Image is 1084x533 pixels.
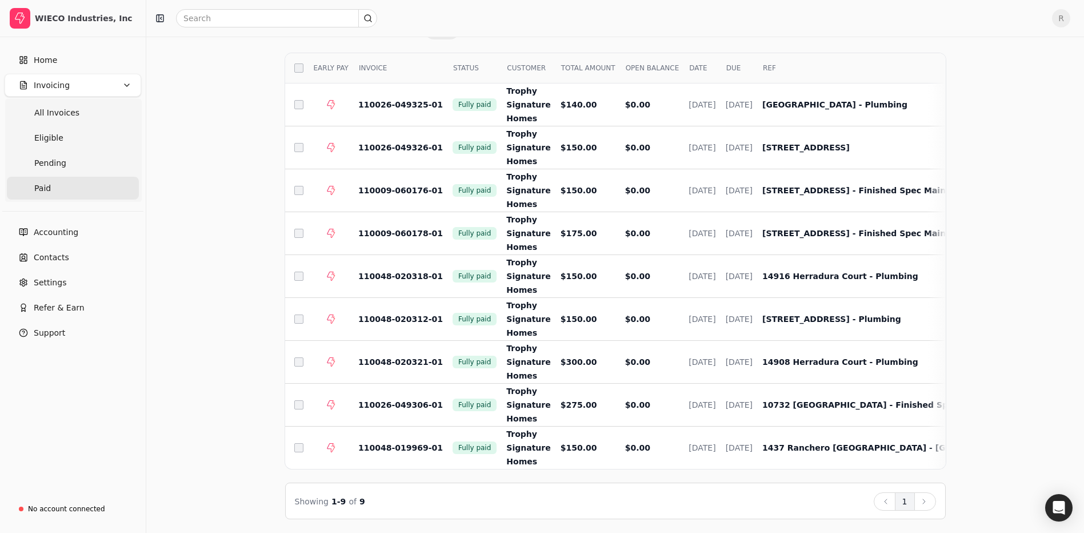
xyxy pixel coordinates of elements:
[506,301,550,337] span: Trophy Signature Homes
[689,400,715,409] span: [DATE]
[7,177,139,200] a: Paid
[689,143,715,152] span: [DATE]
[726,400,753,409] span: [DATE]
[726,229,753,238] span: [DATE]
[458,228,491,238] span: Fully paid
[358,100,443,109] span: 110026-049325-01
[34,252,69,264] span: Contacts
[895,492,915,511] button: 1
[359,63,387,73] span: INVOICE
[726,272,753,281] span: [DATE]
[5,74,141,97] button: Invoicing
[34,277,66,289] span: Settings
[561,272,597,281] span: $150.00
[458,185,491,196] span: Fully paid
[506,172,550,209] span: Trophy Signature Homes
[458,357,491,367] span: Fully paid
[506,429,550,466] span: Trophy Signature Homes
[763,63,776,73] span: REF
[453,63,479,73] span: STATUS
[762,186,950,195] span: [STREET_ADDRESS] - Finished Spec Maint
[762,400,987,409] span: 10732 [GEOGRAPHIC_DATA] - Finished Spec Maint
[689,186,715,195] span: [DATE]
[726,443,753,452] span: [DATE]
[507,63,546,73] span: CUSTOMER
[176,9,377,27] input: Search
[506,129,550,166] span: Trophy Signature Homes
[625,229,650,238] span: $0.00
[358,443,443,452] span: 110048-019969-01
[1052,9,1070,27] button: R
[625,443,650,452] span: $0.00
[34,302,85,314] span: Refer & Earn
[458,400,491,410] span: Fully paid
[726,100,753,109] span: [DATE]
[625,315,650,324] span: $0.00
[34,132,63,144] span: Eligible
[506,86,550,123] span: Trophy Signature Homes
[358,229,443,238] span: 110009-060178-01
[689,272,715,281] span: [DATE]
[7,101,139,124] a: All Invoices
[359,497,365,506] span: 9
[689,100,715,109] span: [DATE]
[7,152,139,174] a: Pending
[762,143,850,152] span: [STREET_ADDRESS]
[762,272,918,281] span: 14916 Herradura Court - Plumbing
[561,315,597,324] span: $150.00
[689,357,715,367] span: [DATE]
[726,186,753,195] span: [DATE]
[625,100,650,109] span: $0.00
[314,63,349,73] span: EARLY PAY
[561,357,597,367] span: $300.00
[34,226,78,238] span: Accounting
[7,126,139,149] a: Eligible
[625,400,650,409] span: $0.00
[726,63,741,73] span: DUE
[689,443,715,452] span: [DATE]
[5,499,141,519] a: No account connected
[726,357,753,367] span: [DATE]
[561,63,615,73] span: TOTAL AMOUNT
[762,229,950,238] span: [STREET_ADDRESS] - Finished Spec Maint
[458,271,491,281] span: Fully paid
[625,357,650,367] span: $0.00
[358,400,443,409] span: 110026-049306-01
[458,314,491,324] span: Fully paid
[458,100,491,110] span: Fully paid
[762,315,901,324] span: [STREET_ADDRESS] - Plumbing
[5,221,141,244] a: Accounting
[506,387,550,423] span: Trophy Signature Homes
[28,504,105,514] div: No account connected
[349,497,357,506] span: of
[5,296,141,319] button: Refer & Earn
[34,327,65,339] span: Support
[358,357,443,367] span: 110048-020321-01
[5,49,141,71] a: Home
[689,315,715,324] span: [DATE]
[726,143,753,152] span: [DATE]
[34,107,79,119] span: All Invoices
[331,497,346,506] span: 1 - 9
[626,63,679,73] span: OPEN BALANCE
[762,443,1029,452] span: 1437 Ranchero [GEOGRAPHIC_DATA] - [GEOGRAPHIC_DATA]
[689,63,707,73] span: DATE
[34,79,70,92] span: Invoicing
[5,321,141,344] button: Support
[295,497,329,506] span: Showing
[358,143,443,152] span: 110026-049326-01
[561,100,597,109] span: $140.00
[458,443,491,453] span: Fully paid
[35,13,136,24] div: WIECO Industries, Inc
[34,54,57,66] span: Home
[625,272,650,281] span: $0.00
[689,229,715,238] span: [DATE]
[5,271,141,294] a: Settings
[762,100,907,109] span: [GEOGRAPHIC_DATA] - Plumbing
[561,443,597,452] span: $150.00
[358,272,443,281] span: 110048-020318-01
[561,400,597,409] span: $275.00
[34,157,66,169] span: Pending
[358,315,443,324] span: 110048-020312-01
